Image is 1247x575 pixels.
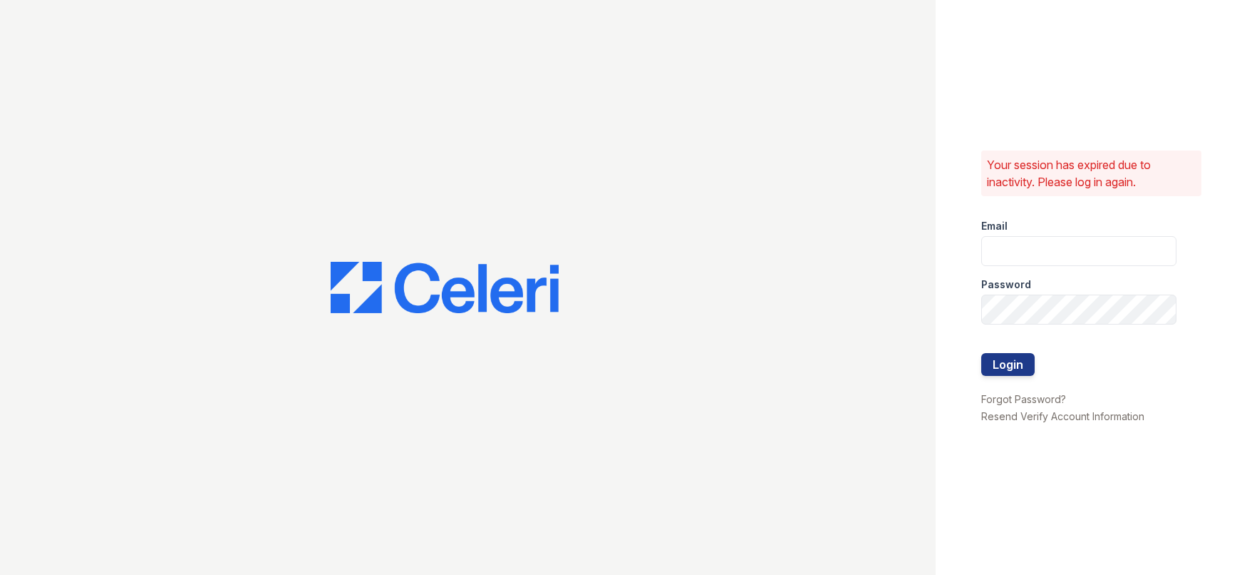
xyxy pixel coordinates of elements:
[981,278,1031,292] label: Password
[331,262,559,313] img: CE_Logo_Blue-a8612792a0a2168367f1c8372b55b34899dd931a85d93a1a3d3e32e68fde9ad4.png
[981,410,1144,422] a: Resend Verify Account Information
[987,156,1196,190] p: Your session has expired due to inactivity. Please log in again.
[981,219,1008,233] label: Email
[981,393,1066,405] a: Forgot Password?
[981,353,1035,376] button: Login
